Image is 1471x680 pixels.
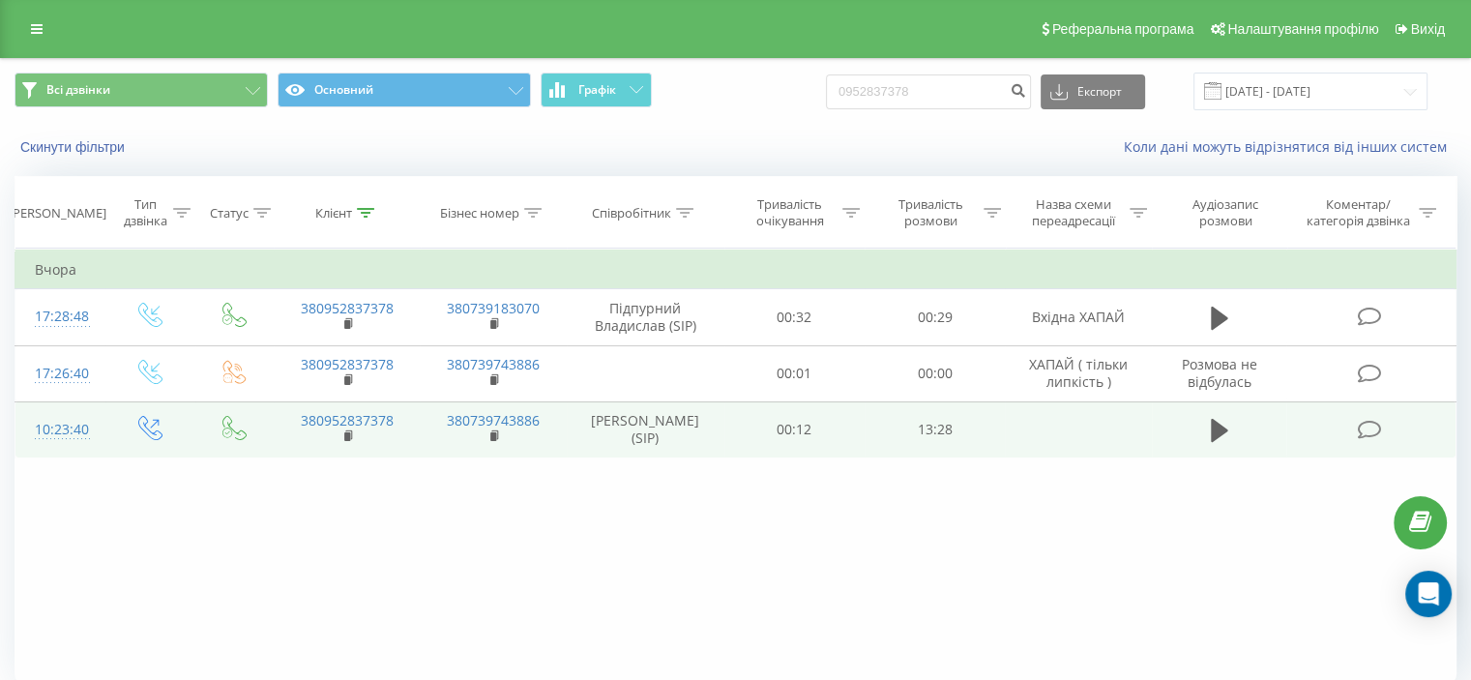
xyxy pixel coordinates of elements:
[567,289,724,345] td: Підпурний Владислав (SIP)
[301,355,394,373] a: 380952837378
[1411,21,1445,37] span: Вихід
[210,205,249,222] div: Статус
[1052,21,1194,37] span: Реферальна програма
[447,299,540,317] a: 380739183070
[882,196,979,229] div: Тривалість розмови
[301,411,394,429] a: 380952837378
[15,251,1456,289] td: Вчора
[1227,21,1378,37] span: Налаштування профілю
[122,196,167,229] div: Тип дзвінка
[724,289,865,345] td: 00:32
[567,401,724,458] td: [PERSON_NAME] (SIP)
[1005,289,1151,345] td: Вхідна ХАПАЙ
[724,401,865,458] td: 00:12
[35,355,86,393] div: 17:26:40
[440,205,519,222] div: Бізнес номер
[1301,196,1414,229] div: Коментар/категорія дзвінка
[865,401,1005,458] td: 13:28
[1005,345,1151,401] td: ХАПАЙ ( тільки липкість )
[724,345,865,401] td: 00:01
[35,411,86,449] div: 10:23:40
[9,205,106,222] div: [PERSON_NAME]
[742,196,838,229] div: Тривалість очікування
[1182,355,1257,391] span: Розмова не відбулась
[278,73,531,107] button: Основний
[1041,74,1145,109] button: Експорт
[578,83,616,97] span: Графік
[447,411,540,429] a: 380739743886
[447,355,540,373] a: 380739743886
[541,73,652,107] button: Графік
[1405,571,1452,617] div: Open Intercom Messenger
[15,138,134,156] button: Скинути фільтри
[1023,196,1125,229] div: Назва схеми переадресації
[315,205,352,222] div: Клієнт
[15,73,268,107] button: Всі дзвінки
[46,82,110,98] span: Всі дзвінки
[1169,196,1282,229] div: Аудіозапис розмови
[35,298,86,336] div: 17:28:48
[865,345,1005,401] td: 00:00
[826,74,1031,109] input: Пошук за номером
[865,289,1005,345] td: 00:29
[1124,137,1456,156] a: Коли дані можуть відрізнятися вiд інших систем
[592,205,671,222] div: Співробітник
[301,299,394,317] a: 380952837378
